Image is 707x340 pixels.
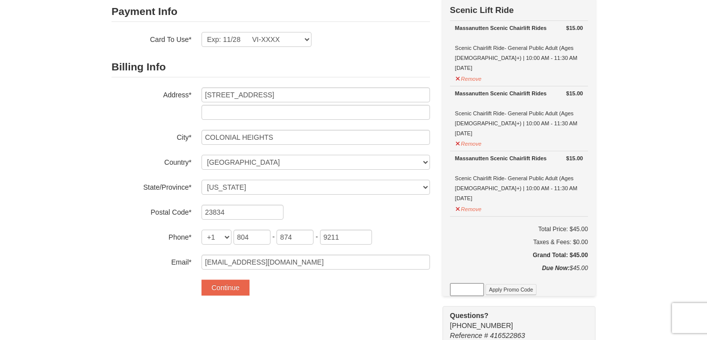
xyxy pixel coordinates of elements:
strong: Scenic Lift Ride [450,5,514,15]
span: 416522863 [490,332,525,340]
label: Card To Use* [111,32,191,44]
label: Email* [111,255,191,267]
h2: Payment Info [111,1,430,22]
span: - [315,233,318,241]
h5: Grand Total: $45.00 [450,250,588,260]
div: Massanutten Scenic Chairlift Rides [455,23,583,33]
input: xxx [276,230,313,245]
input: Billing Info [201,87,430,102]
div: Scenic Chairlift Ride- General Public Adult (Ages [DEMOGRAPHIC_DATA]+) | 10:00 AM - 11:30 AM [DATE] [455,153,583,203]
div: Massanutten Scenic Chairlift Rides [455,153,583,163]
label: Phone* [111,230,191,242]
span: Reference # [450,332,488,340]
button: Apply Promo Code [485,284,536,295]
label: Country* [111,155,191,167]
div: Taxes & Fees: $0.00 [450,237,588,247]
strong: $15.00 [566,153,583,163]
button: Remove [455,136,482,149]
input: Email [201,255,430,270]
span: [PHONE_NUMBER] [450,311,577,330]
div: $45.00 [450,263,588,283]
strong: Due Now: [542,265,569,272]
h6: Total Price: $45.00 [450,224,588,234]
button: Continue [201,280,249,296]
button: Remove [455,71,482,84]
button: Remove [455,202,482,214]
label: Postal Code* [111,205,191,217]
div: Scenic Chairlift Ride- General Public Adult (Ages [DEMOGRAPHIC_DATA]+) | 10:00 AM - 11:30 AM [DATE] [455,23,583,73]
input: Postal Code [201,205,283,220]
input: City [201,130,430,145]
strong: $15.00 [566,23,583,33]
h2: Billing Info [111,57,430,77]
strong: $15.00 [566,88,583,98]
input: xxx [233,230,270,245]
span: - [272,233,275,241]
input: xxxx [320,230,372,245]
strong: Questions? [450,312,488,320]
div: Massanutten Scenic Chairlift Rides [455,88,583,98]
label: Address* [111,87,191,100]
label: State/Province* [111,180,191,192]
div: Scenic Chairlift Ride- General Public Adult (Ages [DEMOGRAPHIC_DATA]+) | 10:00 AM - 11:30 AM [DATE] [455,88,583,138]
label: City* [111,130,191,142]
